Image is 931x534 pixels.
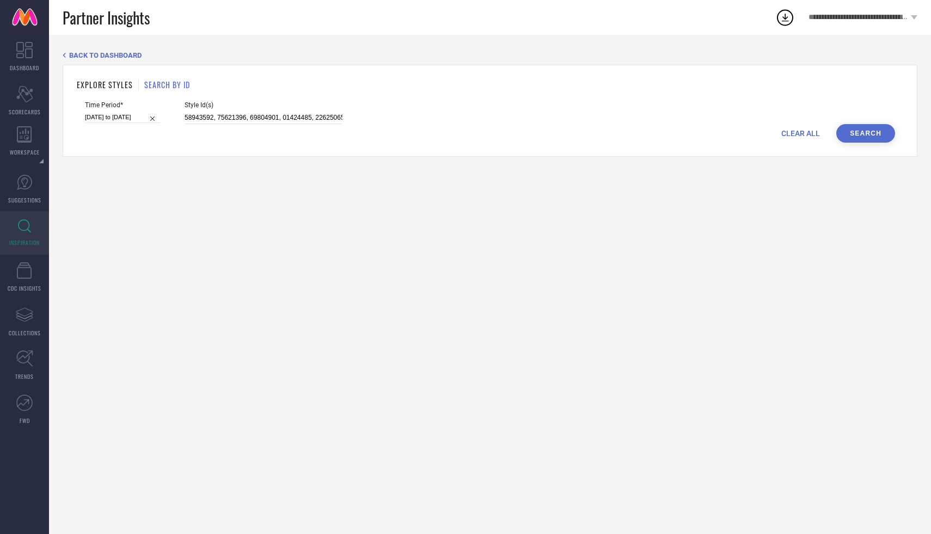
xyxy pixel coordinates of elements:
span: TRENDS [15,372,34,380]
span: DASHBOARD [10,64,39,72]
h1: EXPLORE STYLES [77,79,133,90]
span: Partner Insights [63,7,150,29]
span: CDC INSIGHTS [8,284,41,292]
span: Style Id(s) [185,101,342,109]
input: Enter comma separated style ids e.g. 12345, 67890 [185,112,342,124]
span: WORKSPACE [10,148,40,156]
span: SCORECARDS [9,108,41,116]
div: Back TO Dashboard [63,51,917,59]
input: Select time period [85,112,160,123]
button: Search [836,124,895,143]
span: INSPIRATION [9,238,40,247]
span: CLEAR ALL [781,129,820,138]
div: Open download list [775,8,795,27]
span: BACK TO DASHBOARD [69,51,142,59]
span: SUGGESTIONS [8,196,41,204]
span: Time Period* [85,101,160,109]
span: COLLECTIONS [9,329,41,337]
h1: SEARCH BY ID [144,79,190,90]
span: FWD [20,416,30,425]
